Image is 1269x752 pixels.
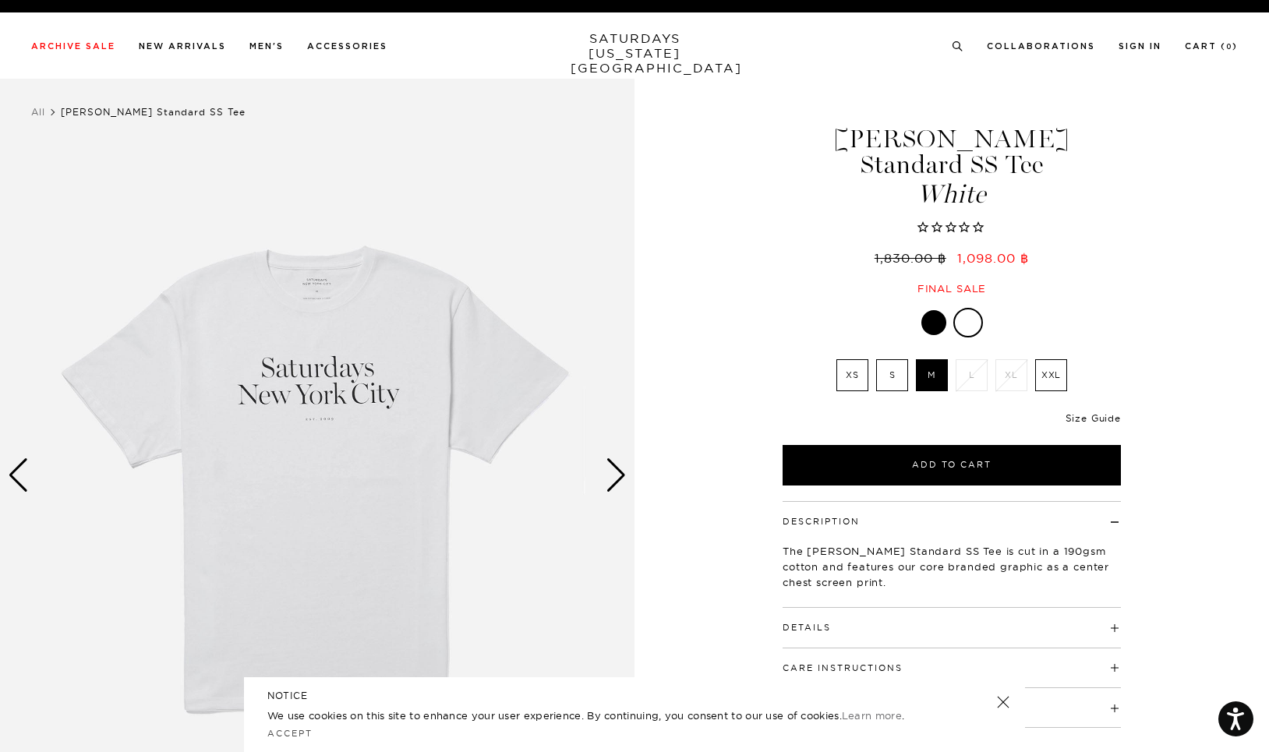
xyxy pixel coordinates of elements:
[1226,44,1232,51] small: 0
[780,282,1123,295] div: Final sale
[780,126,1123,207] h1: [PERSON_NAME] Standard SS Tee
[1035,359,1067,391] label: XXL
[267,708,946,723] p: We use cookies on this site to enhance your user experience. By continuing, you consent to our us...
[139,42,226,51] a: New Arrivals
[606,458,627,493] div: Next slide
[876,359,908,391] label: S
[1185,42,1238,51] a: Cart (0)
[783,445,1121,485] button: Add to Cart
[249,42,284,51] a: Men's
[783,664,903,673] button: Care Instructions
[61,106,246,118] span: [PERSON_NAME] Standard SS Tee
[1119,42,1161,51] a: Sign In
[780,220,1123,236] span: Rated 0.0 out of 5 stars 0 reviews
[987,42,1095,51] a: Collaborations
[916,359,948,391] label: M
[875,250,953,266] del: 1,830.00 ฿
[783,517,860,526] button: Description
[267,689,1002,703] h5: NOTICE
[842,709,902,722] a: Learn more
[31,42,115,51] a: Archive Sale
[1066,412,1121,424] a: Size Guide
[783,623,831,632] button: Details
[8,458,29,493] div: Previous slide
[836,359,868,391] label: XS
[307,42,387,51] a: Accessories
[957,250,1029,266] span: 1,098.00 ฿
[780,182,1123,207] span: White
[783,543,1121,590] p: The [PERSON_NAME] Standard SS Tee is cut in a 190gsm cotton and features our core branded graphic...
[31,106,45,118] a: All
[267,728,313,739] a: Accept
[571,31,699,76] a: SATURDAYS[US_STATE][GEOGRAPHIC_DATA]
